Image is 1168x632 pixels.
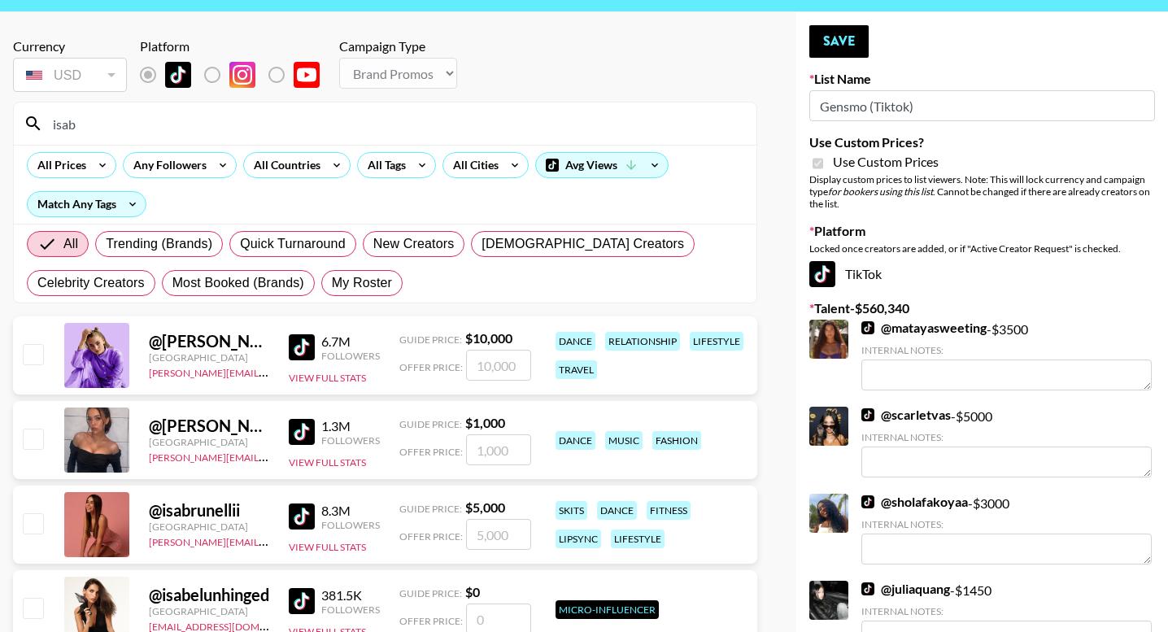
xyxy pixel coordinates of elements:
[399,446,463,458] span: Offer Price:
[28,192,146,216] div: Match Any Tags
[321,333,380,350] div: 6.7M
[289,503,315,530] img: TikTok
[289,334,315,360] img: TikTok
[289,588,315,614] img: TikTok
[861,581,950,597] a: @juliaquang
[861,605,1152,617] div: Internal Notes:
[140,58,333,92] div: List locked to TikTok.
[861,321,874,334] img: TikTok
[861,431,1152,443] div: Internal Notes:
[809,261,835,287] img: TikTok
[861,494,1152,564] div: - $ 3000
[149,448,390,464] a: [PERSON_NAME][EMAIL_ADDRESS][DOMAIN_NAME]
[597,501,637,520] div: dance
[149,500,269,521] div: @ isabrunellii
[556,501,587,520] div: skits
[321,604,380,616] div: Followers
[149,585,269,605] div: @ isabelunhinged
[482,234,684,254] span: [DEMOGRAPHIC_DATA] Creators
[861,320,987,336] a: @matayasweeting
[861,494,968,510] a: @sholafakoyaa
[465,415,505,430] strong: $ 1,000
[13,38,127,54] div: Currency
[809,134,1155,150] label: Use Custom Prices?
[294,62,320,88] img: YouTube
[466,519,531,550] input: 5,000
[556,600,659,619] div: Micro-Influencer
[289,372,366,384] button: View Full Stats
[556,332,595,351] div: dance
[399,503,462,515] span: Guide Price:
[828,185,933,198] em: for bookers using this list
[149,605,269,617] div: [GEOGRAPHIC_DATA]
[240,234,346,254] span: Quick Turnaround
[43,111,747,137] input: Search by User Name
[149,351,269,364] div: [GEOGRAPHIC_DATA]
[465,499,505,515] strong: $ 5,000
[16,61,124,89] div: USD
[373,234,455,254] span: New Creators
[652,431,701,450] div: fashion
[399,530,463,543] span: Offer Price:
[339,38,457,54] div: Campaign Type
[399,418,462,430] span: Guide Price:
[861,518,1152,530] div: Internal Notes:
[556,530,601,548] div: lipsync
[466,350,531,381] input: 10,000
[289,541,366,553] button: View Full Stats
[809,71,1155,87] label: List Name
[149,331,269,351] div: @ [PERSON_NAME].afro
[556,360,597,379] div: travel
[149,416,269,436] div: @ [PERSON_NAME].lindstrm
[321,587,380,604] div: 381.5K
[149,436,269,448] div: [GEOGRAPHIC_DATA]
[332,273,392,293] span: My Roster
[149,521,269,533] div: [GEOGRAPHIC_DATA]
[861,407,951,423] a: @scarletvas
[321,350,380,362] div: Followers
[289,456,366,469] button: View Full Stats
[13,54,127,95] div: Currency is locked to USD
[165,62,191,88] img: TikTok
[605,431,643,450] div: music
[809,173,1155,210] div: Display custom prices to list viewers. Note: This will lock currency and campaign type . Cannot b...
[358,153,409,177] div: All Tags
[140,38,333,54] div: Platform
[149,533,390,548] a: [PERSON_NAME][EMAIL_ADDRESS][DOMAIN_NAME]
[861,407,1152,477] div: - $ 5000
[611,530,665,548] div: lifestyle
[809,25,869,58] button: Save
[244,153,324,177] div: All Countries
[647,501,691,520] div: fitness
[861,320,1152,390] div: - $ 3500
[861,495,874,508] img: TikTok
[809,223,1155,239] label: Platform
[536,153,668,177] div: Avg Views
[861,408,874,421] img: TikTok
[28,153,89,177] div: All Prices
[861,582,874,595] img: TikTok
[556,431,595,450] div: dance
[106,234,212,254] span: Trending (Brands)
[443,153,502,177] div: All Cities
[37,273,145,293] span: Celebrity Creators
[465,330,512,346] strong: $ 10,000
[399,361,463,373] span: Offer Price:
[321,503,380,519] div: 8.3M
[321,434,380,447] div: Followers
[124,153,210,177] div: Any Followers
[690,332,743,351] div: lifestyle
[63,234,78,254] span: All
[399,587,462,599] span: Guide Price:
[172,273,304,293] span: Most Booked (Brands)
[809,300,1155,316] label: Talent - $ 560,340
[465,584,480,599] strong: $ 0
[399,615,463,627] span: Offer Price:
[809,242,1155,255] div: Locked once creators are added, or if "Active Creator Request" is checked.
[149,364,390,379] a: [PERSON_NAME][EMAIL_ADDRESS][DOMAIN_NAME]
[289,419,315,445] img: TikTok
[605,332,680,351] div: relationship
[229,62,255,88] img: Instagram
[399,333,462,346] span: Guide Price:
[321,418,380,434] div: 1.3M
